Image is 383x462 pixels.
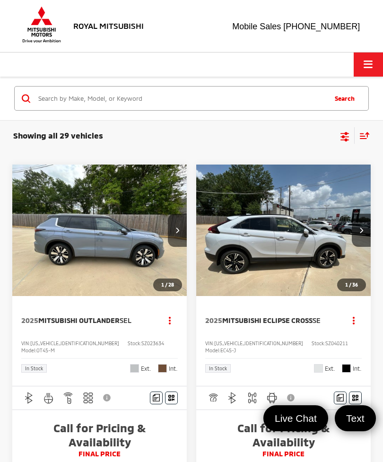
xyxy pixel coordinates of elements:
img: Bluetooth® [226,392,238,404]
span: SZ040211 [325,340,348,346]
button: Search [325,87,368,110]
span: SE [313,316,321,324]
button: Window Sticker [349,392,362,404]
h3: Royal Mitsubishi [73,21,144,30]
button: Next image [352,214,371,247]
span: Mitsubishi Eclipse Cross [222,316,313,324]
span: Ext. [325,365,335,373]
span: Int. [353,365,362,373]
a: 2025Mitsubishi Eclipse CrossSE [205,315,337,325]
span: Showing all 29 vehicles [13,131,103,140]
button: Click to show site navigation [354,52,383,77]
span: 2025 [21,316,38,324]
img: Comments [337,394,344,401]
span: White Diamond [314,364,323,373]
img: 3rd Row Seating [82,392,94,404]
span: FINAL PRICE [205,449,362,459]
i: Window Sticker [168,394,174,401]
img: 4WD/AWD [246,392,258,404]
span: SEL [120,316,131,324]
span: Stock: [312,340,325,346]
span: 1 [161,282,164,288]
span: 2025 [205,316,222,324]
span: Mobile Sales [232,22,281,31]
span: [US_VEHICLE_IDENTIFICATION_NUMBER] [214,340,303,346]
button: Select sort value [355,127,370,144]
button: View Disclaimer [284,388,300,408]
img: 2025 Mitsubishi Eclipse Cross SE [196,165,372,296]
img: Heated Steering Wheel [43,392,54,404]
span: Black [342,364,351,373]
button: Window Sticker [165,392,178,404]
img: Mitsubishi [20,6,63,43]
span: Mitsubishi Outlander [38,316,120,324]
div: 2025 Mitsubishi Eclipse Cross SE 0 [196,165,372,296]
div: 2025 Mitsubishi Outlander SEL 0 [12,165,188,296]
span: Moonstone Gray Metallic/Black Roof [130,364,139,373]
button: Comments [150,392,163,404]
input: Search by Make, Model, or Keyword [37,87,325,110]
img: Android Auto [266,392,278,404]
img: Comments [153,394,160,401]
img: Adaptive Cruise Control [207,392,219,404]
a: Text [335,405,376,431]
img: Remote Start [62,392,74,404]
button: Actions [161,312,178,329]
a: 2025 Mitsubishi Eclipse Cross SE2025 Mitsubishi Eclipse Cross SE2025 Mitsubishi Eclipse Cross SE2... [196,165,372,296]
span: Stock: [128,340,141,346]
a: 2025 Mitsubishi Outlander SEL2025 Mitsubishi Outlander SEL2025 Mitsubishi Outlander SEL2025 Mitsu... [12,165,188,296]
span: 1 [345,282,348,288]
span: SZ023634 [141,340,164,346]
button: Comments [334,392,347,404]
span: EC45-J [220,348,236,353]
span: Call for Pricing & Availability [205,421,362,449]
span: Int. [169,365,178,373]
span: dropdown dots [353,316,355,324]
span: VIN: [205,340,214,346]
span: Brick Brown [158,364,167,373]
span: / [348,281,352,288]
button: Select filters [339,129,351,143]
span: Call for Pricing & Availability [21,421,178,449]
span: [PHONE_NUMBER] [283,22,360,31]
span: FINAL PRICE [21,449,178,459]
button: View Disclaimer [100,388,116,408]
a: 2025Mitsubishi OutlanderSEL [21,315,153,325]
span: OT45-M [36,348,55,353]
span: Model: [205,348,220,353]
span: In Stock [25,366,43,371]
button: Next image [168,214,187,247]
span: [US_VEHICLE_IDENTIFICATION_NUMBER] [30,340,119,346]
span: VIN: [21,340,30,346]
span: 36 [352,282,358,288]
span: Live Chat [270,412,322,425]
img: 2025 Mitsubishi Outlander SEL [12,165,188,296]
i: Window Sticker [352,394,358,401]
span: 28 [168,282,174,288]
span: dropdown dots [169,316,171,324]
button: Actions [345,312,362,329]
span: / [164,281,168,288]
span: Ext. [141,365,151,373]
span: Model: [21,348,36,353]
a: Live Chat [263,405,328,431]
span: Text [341,412,369,425]
span: In Stock [209,366,227,371]
img: Bluetooth® [23,392,35,404]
